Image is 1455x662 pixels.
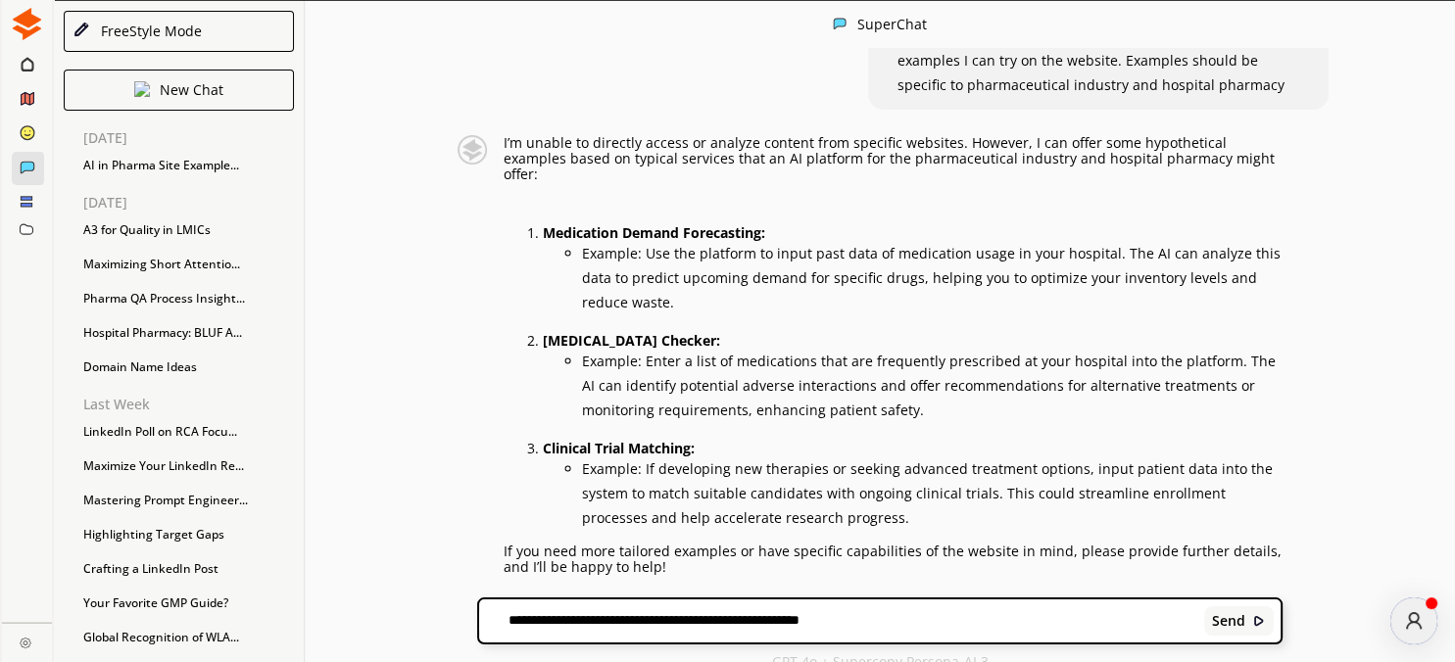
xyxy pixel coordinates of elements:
[73,554,304,584] div: Crafting a LinkedIn Post
[134,81,150,97] img: Close
[83,130,304,146] p: [DATE]
[451,135,493,165] img: Close
[1390,597,1437,644] button: atlas-launcher
[73,318,304,348] div: Hospital Pharmacy: BLUF A...
[582,241,1283,314] li: Example: Use the platform to input past data of medication usage in your hospital. The AI can ana...
[504,135,1283,182] p: I’m unable to directly access or analyze content from specific websites. However, I can offer som...
[582,456,1283,530] li: Example: If developing new therapies or seeking advanced treatment options, input patient data in...
[543,439,695,457] strong: Clinical Trial Matching:
[160,82,223,98] p: New Chat
[73,623,304,652] div: Global Recognition of WLA...
[73,589,304,618] div: Your Favorite GMP Guide?
[73,451,304,481] div: Maximize Your LinkedIn Re...
[897,26,1285,94] span: Analyze the website content at: [URL] Give me 3 simple examples I can try on the website. Example...
[543,223,765,242] strong: Medication Demand Forecasting:
[73,22,90,39] img: Close
[582,349,1283,422] li: Example: Enter a list of medications that are frequently prescribed at your hospital into the pla...
[94,24,202,39] div: FreeStyle Mode
[83,397,304,412] p: Last Week
[1252,614,1266,628] img: Close
[73,353,304,382] div: Domain Name Ideas
[73,250,304,279] div: Maximizing Short Attentio...
[73,284,304,313] div: Pharma QA Process Insight...
[73,520,304,549] div: Highlighting Target Gaps
[73,215,304,245] div: A3 for Quality in LMICs
[20,637,31,648] img: Close
[73,151,304,180] div: AI in Pharma Site Example...
[73,486,304,515] div: Mastering Prompt Engineer...
[73,417,304,447] div: LinkedIn Poll on RCA Focu...
[11,8,43,40] img: Close
[83,195,304,211] p: [DATE]
[856,17,926,33] div: SuperChat
[543,331,720,350] strong: [MEDICAL_DATA] Checker:
[833,17,847,30] img: Close
[1212,613,1245,629] b: Send
[1390,597,1437,644] div: atlas-message-author-avatar
[2,623,52,657] a: Close
[504,544,1283,575] p: If you need more tailored examples or have specific capabilities of the website in mind, please p...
